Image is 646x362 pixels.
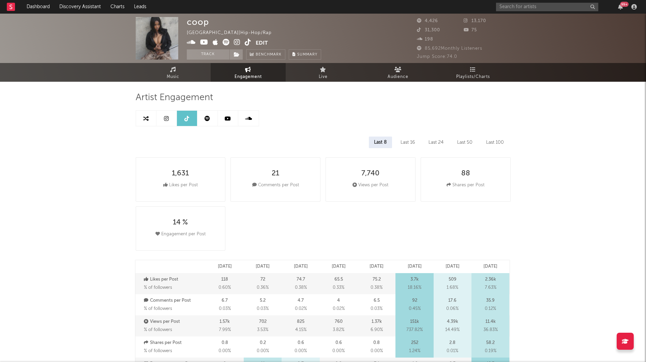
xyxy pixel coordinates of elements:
p: 6.7 [222,297,228,305]
span: % of followers [144,285,172,290]
div: coop [187,17,209,27]
p: 75.2 [373,276,381,284]
p: 509 [449,276,456,284]
span: 4.15 % [295,326,306,334]
span: 0.60 % [219,284,231,292]
p: [DATE] [332,263,346,271]
p: 6.5 [374,297,380,305]
p: 1.57k [220,318,230,326]
div: 1,631 [172,170,189,178]
p: 825 [297,318,304,326]
p: 151k [410,318,419,326]
p: 74.7 [297,276,305,284]
div: [GEOGRAPHIC_DATA] | Hip-Hop/Rap [187,29,280,37]
a: Playlists/Charts [436,63,511,82]
button: Track [187,49,229,60]
p: 0.8 [222,339,228,347]
span: Audience [388,73,408,81]
span: 0.45 % [409,305,421,313]
span: 4,426 [417,19,438,23]
p: 11.4k [485,318,496,326]
span: 0.38 % [371,284,382,292]
span: 0.00 % [332,347,345,355]
span: % of followers [144,328,172,332]
span: Playlists/Charts [456,73,490,81]
span: Music [167,73,179,81]
div: Likes per Post [163,181,198,189]
span: 0.03 % [371,305,382,313]
span: 0.12 % [485,305,496,313]
span: Summary [297,53,317,57]
span: 36.83 % [483,326,498,334]
p: [DATE] [294,263,308,271]
div: Shares per Post [447,181,484,189]
span: 14.49 % [445,326,460,334]
p: 760 [335,318,343,326]
span: 198 [417,37,433,42]
span: 7.63 % [485,284,496,292]
p: 4 [337,297,340,305]
a: Benchmark [246,49,285,60]
p: 2.36k [485,276,496,284]
button: Edit [256,39,268,47]
input: Search for artists [496,3,598,11]
div: Last 100 [481,137,509,148]
span: 737.82 % [406,326,423,334]
p: Shares per Post [144,339,204,347]
p: 3.7k [410,276,419,284]
div: 88 [461,170,470,178]
span: 1.68 % [447,284,458,292]
div: 99 + [620,2,629,7]
p: 92 [412,297,417,305]
p: Comments per Post [144,297,204,305]
span: 0.36 % [257,284,269,292]
span: % of followers [144,306,172,311]
span: 0.00 % [257,347,269,355]
a: Music [136,63,211,82]
span: 13,170 [464,19,486,23]
div: Views per Post [352,181,388,189]
p: [DATE] [483,263,497,271]
a: Audience [361,63,436,82]
p: 0.8 [373,339,380,347]
div: Last 50 [452,137,478,148]
p: 5.2 [260,297,266,305]
span: 0.38 % [295,284,307,292]
span: 85,692 Monthly Listeners [417,46,482,51]
p: 702 [259,318,267,326]
span: Jump Score: 74.0 [417,54,457,59]
span: Live [319,73,328,81]
div: Last 24 [423,137,449,148]
p: 1.37k [372,318,382,326]
button: 99+ [618,4,623,10]
span: 0.33 % [333,284,344,292]
p: 2.8 [449,339,455,347]
span: 31,300 [417,28,440,32]
span: % of followers [144,349,172,353]
span: 0.00 % [295,347,307,355]
div: Comments per Post [252,181,299,189]
span: 0.19 % [485,347,496,355]
p: [DATE] [446,263,460,271]
span: 75 [464,28,477,32]
div: 14 % [173,219,188,227]
p: 0.6 [335,339,342,347]
p: 17.6 [448,297,456,305]
button: Summary [289,49,321,60]
span: 3.82 % [333,326,344,334]
p: 118 [221,276,228,284]
span: Artist Engagement [136,94,213,102]
p: 0.6 [298,339,304,347]
a: Live [286,63,361,82]
div: Last 8 [369,137,392,148]
span: 0.03 % [257,305,269,313]
p: Likes per Post [144,276,204,284]
div: Last 16 [395,137,420,148]
p: 252 [411,339,418,347]
div: 21 [272,170,279,178]
p: [DATE] [256,263,270,271]
p: 35.9 [486,297,495,305]
span: 3.53 % [257,326,268,334]
p: 4.39k [447,318,458,326]
p: [DATE] [218,263,232,271]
